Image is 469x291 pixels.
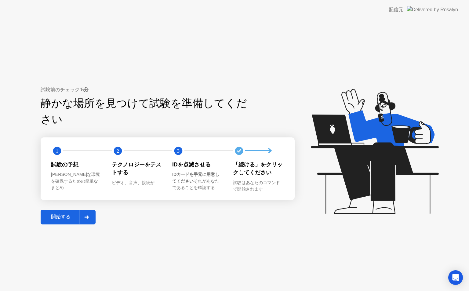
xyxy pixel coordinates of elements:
[81,87,89,92] b: 5分
[42,214,79,220] div: 開始する
[51,161,102,169] div: 試験の予想
[112,180,163,186] div: ビデオ、音声、接続が
[448,270,463,285] div: Open Intercom Messenger
[51,171,102,191] div: [PERSON_NAME]な環境を確保するための簡単なまとめ
[172,171,223,191] div: それがあなたであることを確認する
[233,180,284,193] div: 試験はあなたのコマンドで開始されます
[177,148,180,154] text: 3
[56,148,58,154] text: 1
[233,161,284,177] div: 「続ける」をクリックしてください
[41,210,96,224] button: 開始する
[116,148,119,154] text: 2
[389,6,403,13] div: 配信元
[407,6,458,13] img: Delivered by Rosalyn
[172,172,219,184] b: IDカードを手元に用意してください
[41,95,256,128] div: 静かな場所を見つけて試験を準備してください
[112,161,163,177] div: テクノロジーをテストする
[41,86,295,93] div: 試験前のチェック:
[172,161,223,169] div: IDを点滅させる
